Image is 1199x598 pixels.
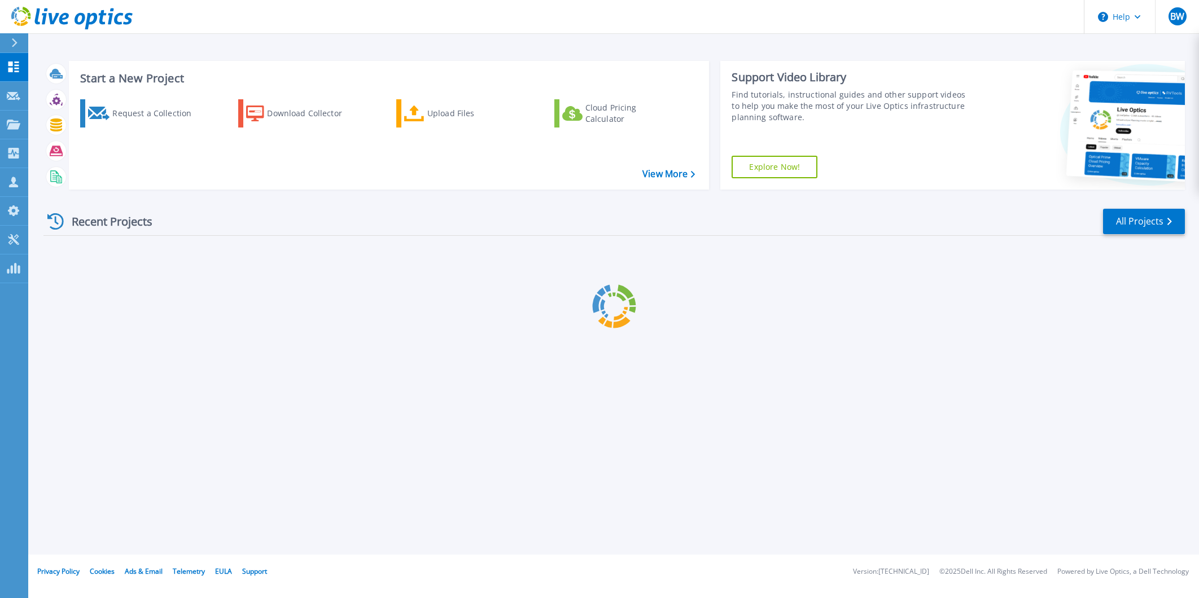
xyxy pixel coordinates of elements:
[238,99,364,127] a: Download Collector
[732,89,970,123] div: Find tutorials, instructional guides and other support videos to help you make the most of your L...
[732,70,970,85] div: Support Video Library
[80,99,206,127] a: Request a Collection
[1170,12,1184,21] span: BW
[642,169,695,179] a: View More
[585,102,676,125] div: Cloud Pricing Calculator
[554,99,680,127] a: Cloud Pricing Calculator
[43,208,168,235] div: Recent Projects
[1103,209,1185,234] a: All Projects
[1057,568,1189,575] li: Powered by Live Optics, a Dell Technology
[125,566,163,576] a: Ads & Email
[732,156,817,178] a: Explore Now!
[427,102,518,125] div: Upload Files
[112,102,203,125] div: Request a Collection
[853,568,929,575] li: Version: [TECHNICAL_ID]
[242,566,267,576] a: Support
[37,566,80,576] a: Privacy Policy
[215,566,232,576] a: EULA
[939,568,1047,575] li: © 2025 Dell Inc. All Rights Reserved
[173,566,205,576] a: Telemetry
[267,102,357,125] div: Download Collector
[80,72,695,85] h3: Start a New Project
[396,99,522,127] a: Upload Files
[90,566,115,576] a: Cookies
